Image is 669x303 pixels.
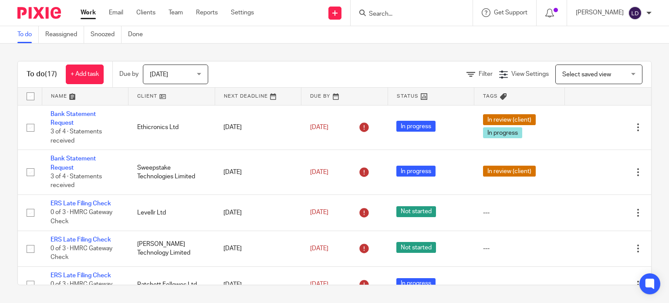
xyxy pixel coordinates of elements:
a: Clients [136,8,155,17]
a: Done [128,26,149,43]
span: 3 of 4 · Statements received [51,129,102,144]
div: --- [483,280,556,289]
span: [DATE] [150,71,168,78]
span: Tags [483,94,498,99]
a: To do [17,26,39,43]
span: [DATE] [310,282,328,288]
span: In progress [396,166,436,177]
span: [DATE] [310,169,328,175]
p: Due by [119,70,139,78]
a: Bank Statement Request [51,156,96,170]
span: Not started [396,242,436,253]
a: Reassigned [45,26,84,43]
span: [DATE] [310,245,328,252]
span: In review (client) [483,166,536,177]
div: --- [483,244,556,253]
img: Pixie [17,7,61,19]
a: Work [81,8,96,17]
td: Sweepstake Technologies Limited [128,150,215,195]
a: ERS Late Filing Check [51,237,111,243]
span: 0 of 3 · HMRC Gateway Check [51,245,112,261]
div: --- [483,208,556,217]
a: Settings [231,8,254,17]
p: [PERSON_NAME] [576,8,624,17]
span: Get Support [494,10,527,16]
span: 0 of 3 · HMRC Gateway Check [51,210,112,225]
span: (17) [45,71,57,78]
td: [DATE] [215,195,301,231]
span: Filter [479,71,493,77]
td: [DATE] [215,231,301,266]
input: Search [368,10,446,18]
td: [DATE] [215,150,301,195]
span: 0 of 3 · HMRC Gateway Check [51,282,112,297]
a: Bank Statement Request [51,111,96,126]
span: [DATE] [310,124,328,130]
a: ERS Late Filing Check [51,272,111,279]
td: Patchett Fellowes Ltd [128,267,215,303]
td: Ethicronics Ltd [128,105,215,150]
span: Select saved view [562,71,611,78]
td: [PERSON_NAME] Technology Limited [128,231,215,266]
h1: To do [27,70,57,79]
td: Levellr Ltd [128,195,215,231]
a: Team [169,8,183,17]
span: 3 of 4 · Statements received [51,174,102,189]
td: [DATE] [215,267,301,303]
span: In review (client) [483,114,536,125]
span: [DATE] [310,210,328,216]
span: In progress [396,121,436,132]
a: Reports [196,8,218,17]
span: View Settings [511,71,549,77]
a: Email [109,8,123,17]
span: In progress [396,278,436,289]
span: In progress [483,127,522,138]
a: ERS Late Filing Check [51,201,111,207]
img: svg%3E [628,6,642,20]
a: Snoozed [91,26,122,43]
span: Not started [396,206,436,217]
a: + Add task [66,65,104,84]
td: [DATE] [215,105,301,150]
